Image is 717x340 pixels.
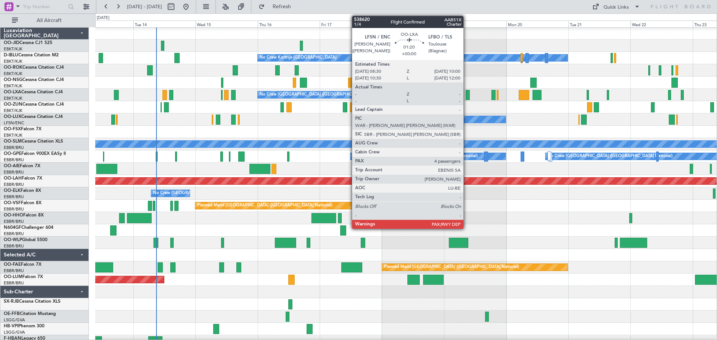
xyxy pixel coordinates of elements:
[4,317,25,323] a: LSGG/GVA
[4,164,20,168] span: OO-AIE
[4,238,47,242] a: OO-WLPGlobal 5500
[4,90,63,94] a: OO-LXACessna Citation CJ4
[4,127,41,131] a: OO-FSXFalcon 7X
[4,102,64,107] a: OO-ZUNCessna Citation CJ4
[4,275,22,279] span: OO-LUM
[444,21,506,27] div: Sun 19
[589,1,644,13] button: Quick Links
[4,102,22,107] span: OO-ZUN
[4,90,21,94] span: OO-LXA
[4,132,22,138] a: EBKT/KJK
[4,243,24,249] a: EBBR/BRU
[255,1,300,13] button: Refresh
[4,108,22,113] a: EBKT/KJK
[506,21,568,27] div: Mon 20
[4,127,21,131] span: OO-FSX
[4,201,21,205] span: OO-VSF
[4,262,41,267] a: OO-FAEFalcon 7X
[4,268,24,274] a: EBBR/BRU
[4,238,22,242] span: OO-WLP
[4,225,21,230] span: N604GF
[4,280,24,286] a: EBBR/BRU
[133,21,195,27] div: Tue 14
[97,15,109,21] div: [DATE]
[4,206,24,212] a: EBBR/BRU
[4,225,53,230] a: N604GFChallenger 604
[382,21,444,27] div: Sat 18
[4,312,20,316] span: OE-FFB
[260,52,336,63] div: No Crew Kortrijk-[GEOGRAPHIC_DATA]
[4,213,23,218] span: OO-HHO
[4,115,21,119] span: OO-LUX
[4,231,24,237] a: EBBR/BRU
[4,312,56,316] a: OE-FFBCitation Mustang
[4,176,42,181] a: OO-LAHFalcon 7X
[353,151,478,162] div: No Crew [GEOGRAPHIC_DATA] ([GEOGRAPHIC_DATA] National)
[320,21,382,27] div: Fri 17
[4,59,22,64] a: EBKT/KJK
[603,4,629,11] div: Quick Links
[4,324,18,328] span: HB-VPI
[4,41,19,45] span: OO-JID
[4,65,64,70] a: OO-ROKCessna Citation CJ4
[19,18,79,23] span: All Aircraft
[4,71,22,77] a: EBKT/KJK
[266,4,298,9] span: Refresh
[4,96,22,101] a: EBKT/KJK
[4,324,44,328] a: HB-VPIPhenom 300
[4,330,25,335] a: LSGG/GVA
[4,299,60,304] a: SX-RJBCessna Citation XLS
[4,46,22,52] a: EBKT/KJK
[4,188,41,193] a: OO-ELKFalcon 8X
[4,176,22,181] span: OO-LAH
[4,152,21,156] span: OO-GPE
[4,219,24,224] a: EBBR/BRU
[4,275,43,279] a: OO-LUMFalcon 7X
[4,182,24,187] a: EBBR/BRU
[4,299,19,304] span: SX-RJB
[127,3,162,10] span: [DATE] - [DATE]
[4,194,24,200] a: EBBR/BRU
[4,53,18,57] span: D-IBLU
[4,120,24,126] a: LFSN/ENC
[260,89,385,100] div: No Crew [GEOGRAPHIC_DATA] ([GEOGRAPHIC_DATA] National)
[153,188,278,199] div: No Crew [GEOGRAPHIC_DATA] ([GEOGRAPHIC_DATA] National)
[4,115,63,119] a: OO-LUXCessna Citation CJ4
[4,188,21,193] span: OO-ELK
[630,21,692,27] div: Wed 22
[384,262,519,273] div: Planned Maint [GEOGRAPHIC_DATA] ([GEOGRAPHIC_DATA] National)
[4,139,22,144] span: OO-SLM
[23,1,66,12] input: Trip Number
[4,152,66,156] a: OO-GPEFalcon 900EX EASy II
[4,78,64,82] a: OO-NSGCessna Citation CJ4
[71,21,133,27] div: Mon 13
[4,201,41,205] a: OO-VSFFalcon 8X
[4,169,24,175] a: EBBR/BRU
[4,262,21,267] span: OO-FAE
[4,65,22,70] span: OO-ROK
[258,21,320,27] div: Thu 16
[8,15,81,26] button: All Aircraft
[4,78,22,82] span: OO-NSG
[4,164,40,168] a: OO-AIEFalcon 7X
[197,200,332,211] div: Planned Maint [GEOGRAPHIC_DATA] ([GEOGRAPHIC_DATA] National)
[4,41,52,45] a: OO-JIDCessna CJ1 525
[4,139,63,144] a: OO-SLMCessna Citation XLS
[384,114,428,125] div: No Crew Nancy (Essey)
[4,83,22,89] a: EBKT/KJK
[568,21,630,27] div: Tue 21
[4,53,59,57] a: D-IBLUCessna Citation M2
[195,21,257,27] div: Wed 15
[4,157,24,163] a: EBBR/BRU
[4,145,24,150] a: EBBR/BRU
[547,151,673,162] div: No Crew [GEOGRAPHIC_DATA] ([GEOGRAPHIC_DATA] National)
[4,213,44,218] a: OO-HHOFalcon 8X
